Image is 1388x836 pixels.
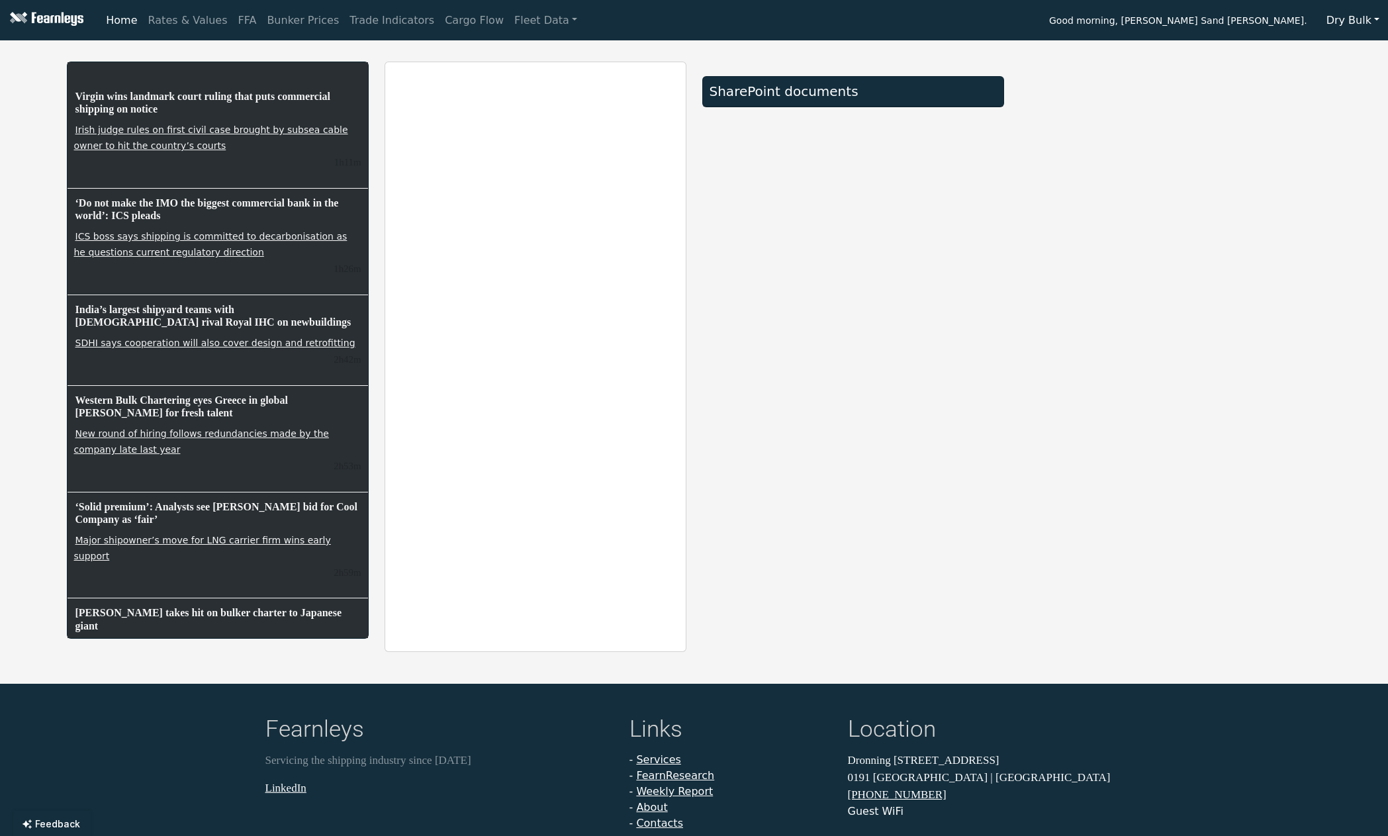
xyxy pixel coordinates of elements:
[74,302,361,330] h6: India’s largest shipyard teams with [DEMOGRAPHIC_DATA] rival Royal IHC on newbuildings
[101,7,142,34] a: Home
[629,800,832,815] li: -
[74,534,331,563] a: Major shipowner’s move for LNG carrier firm wins early support
[636,817,683,829] a: Contacts
[74,336,357,349] a: SDHI says cooperation will also cover design and retrofitting
[848,788,947,801] a: [PHONE_NUMBER]
[74,89,361,116] h6: Virgin wins landmark court ruling that puts commercial shipping on notice
[265,752,614,769] p: Servicing the shipping industry since [DATE]
[265,716,614,747] h4: Fearnleys
[74,605,361,633] h6: [PERSON_NAME] takes hit on bulker charter to Japanese giant
[710,83,997,99] div: SharePoint documents
[334,354,361,365] small: 24/09/2025, 09:31:25
[74,230,347,259] a: ICS boss says shipping is committed to decarbonisation as he questions current regulatory direction
[1049,11,1307,33] span: Good morning, [PERSON_NAME] Sand [PERSON_NAME].
[265,782,306,794] a: LinkedIn
[629,716,832,747] h4: Links
[629,768,832,784] li: -
[74,123,348,152] a: Irish judge rules on first civil case brought by subsea cable owner to hit the country’s courts
[334,461,361,471] small: 24/09/2025, 09:19:44
[385,62,686,651] iframe: report archive
[143,7,233,34] a: Rates & Values
[334,157,361,167] small: 24/09/2025, 10:02:20
[74,499,361,527] h6: ‘Solid premium’: Analysts see [PERSON_NAME] bid for Cool Company as ‘fair’
[636,785,713,798] a: Weekly Report
[1318,8,1388,33] button: Dry Bulk
[440,7,509,34] a: Cargo Flow
[848,716,1123,747] h4: Location
[848,804,903,819] button: Guest WiFi
[629,815,832,831] li: -
[233,7,262,34] a: FFA
[636,801,667,813] a: About
[509,7,582,34] a: Fleet Data
[334,263,361,274] small: 24/09/2025, 09:47:24
[334,567,361,578] small: 24/09/2025, 09:14:18
[629,752,832,768] li: -
[629,784,832,800] li: -
[74,427,329,456] a: New round of hiring follows redundancies made by the company late last year
[848,769,1123,786] p: 0191 [GEOGRAPHIC_DATA] | [GEOGRAPHIC_DATA]
[848,752,1123,769] p: Dronning [STREET_ADDRESS]
[261,7,344,34] a: Bunker Prices
[636,753,680,766] a: Services
[636,769,714,782] a: FearnResearch
[344,7,440,34] a: Trade Indicators
[74,393,361,420] h6: Western Bulk Chartering eyes Greece in global [PERSON_NAME] for fresh talent
[7,12,83,28] img: Fearnleys Logo
[74,195,361,223] h6: ‘Do not make the IMO the biggest commercial bank in the world’: ICS pleads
